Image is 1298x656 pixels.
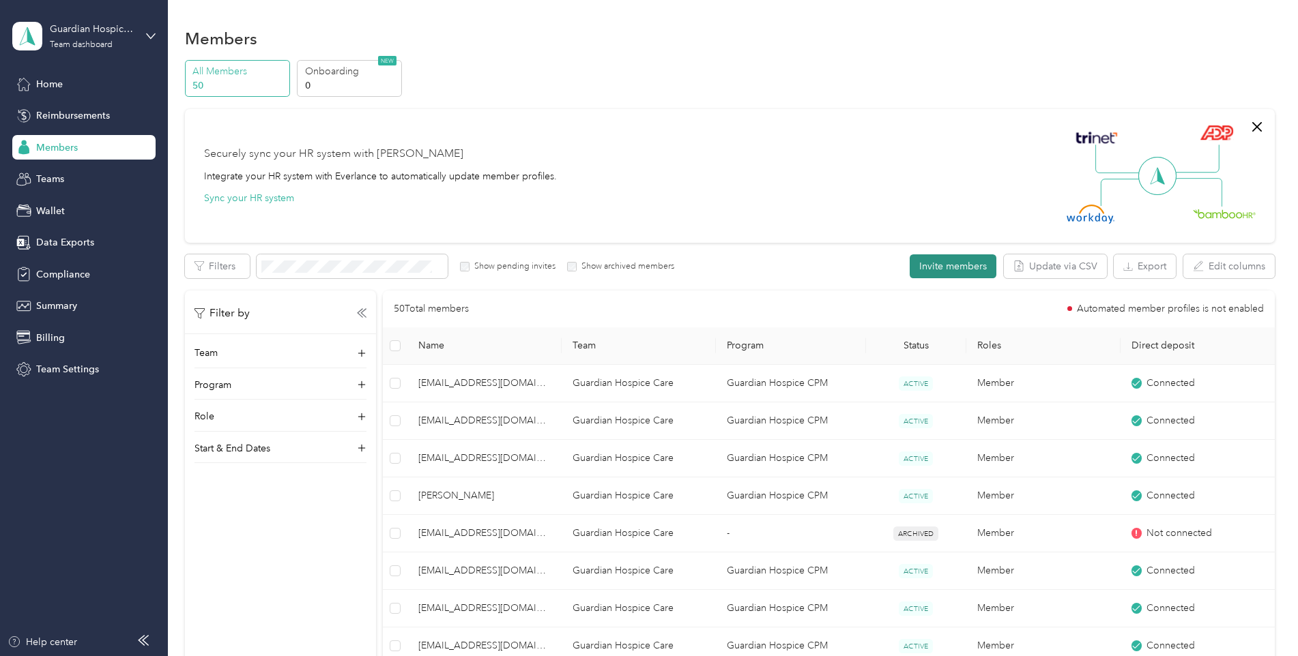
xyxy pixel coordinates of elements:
[36,204,65,218] span: Wallet
[1146,488,1195,503] span: Connected
[204,191,294,205] button: Sync your HR system
[418,563,551,578] span: [EMAIL_ADDRESS][DOMAIN_NAME]
[407,515,562,552] td: angelnica337@gmail.com
[394,301,469,316] p: 50 Total members
[899,601,933,616] span: ACTIVE
[1146,451,1195,466] span: Connected
[305,64,398,78] p: Onboarding
[407,365,562,402] td: yamilkaeastburn@gmail.com
[899,489,933,503] span: ACTIVE
[966,590,1121,627] td: Member
[1174,178,1222,207] img: Line Right Down
[418,638,551,653] span: [EMAIL_ADDRESS][DOMAIN_NAME]
[562,590,716,627] td: Guardian Hospice Care
[36,267,90,282] span: Compliance
[36,172,64,186] span: Teams
[418,340,551,351] span: Name
[1222,580,1298,656] iframe: Everlance-gr Chat Button Frame
[577,260,674,273] label: Show archived members
[966,365,1121,402] td: Member
[1146,413,1195,428] span: Connected
[562,477,716,515] td: Guardian Hospice Care
[1193,209,1256,218] img: BambooHR
[716,402,866,440] td: Guardian Hospice CPM
[716,365,866,402] td: Guardian Hospice CPM
[716,477,866,515] td: Guardian Hospice CPM
[899,639,933,653] span: ACTIVE
[418,488,551,503] span: [PERSON_NAME]
[899,451,933,466] span: ACTIVE
[1114,254,1176,278] button: Export
[1146,563,1195,578] span: Connected
[470,260,556,273] label: Show pending invites
[378,56,396,65] span: NEW
[1077,304,1264,314] span: Automated member profiles is not enabled
[899,414,933,428] span: ACTIVE
[407,590,562,627] td: caroleegifford@gmail.com
[407,552,562,590] td: tbusby@guardianhospicepa.com
[194,346,218,360] p: Team
[36,299,77,313] span: Summary
[562,440,716,477] td: Guardian Hospice Care
[1004,254,1107,278] button: Update via CSV
[194,441,270,456] p: Start & End Dates
[716,440,866,477] td: Guardian Hospice CPM
[407,440,562,477] td: jbaker@guardianhospicepa.com
[407,402,562,440] td: smbcollier@gmail.com
[36,77,63,91] span: Home
[966,477,1121,515] td: Member
[194,409,214,423] p: Role
[36,108,110,123] span: Reimbursements
[418,376,551,391] span: [EMAIL_ADDRESS][DOMAIN_NAME]
[194,305,250,322] p: Filter by
[866,327,966,365] th: Status
[407,327,562,365] th: Name
[893,526,938,541] span: ARCHIVED
[418,413,551,428] span: [EMAIL_ADDRESS][DOMAIN_NAME]
[966,440,1121,477] td: Member
[192,78,285,93] p: 50
[1095,145,1143,174] img: Line Left Up
[716,327,866,365] th: Program
[562,515,716,552] td: Guardian Hospice Care
[185,254,250,278] button: Filters
[562,402,716,440] td: Guardian Hospice Care
[1146,601,1195,616] span: Connected
[36,362,99,376] span: Team Settings
[204,169,557,183] div: Integrate your HR system with Everlance to automatically update member profiles.
[716,590,866,627] td: Guardian Hospice CPM
[8,635,77,649] button: Help center
[1067,205,1114,224] img: Workday
[966,327,1121,365] th: Roles
[716,515,866,552] td: -
[418,526,551,541] span: [EMAIL_ADDRESS][DOMAIN_NAME]
[966,552,1121,590] td: Member
[418,451,551,466] span: [EMAIL_ADDRESS][DOMAIN_NAME]
[562,365,716,402] td: Guardian Hospice Care
[1200,125,1233,140] img: ADP
[716,552,866,590] td: Guardian Hospice CPM
[36,331,65,345] span: Billing
[966,402,1121,440] td: Member
[1172,145,1220,173] img: Line Right Up
[1183,254,1275,278] button: Edit columns
[1100,178,1148,206] img: Line Left Down
[1146,526,1212,541] span: Not connected
[194,378,231,392] p: Program
[966,515,1121,552] td: Member
[36,140,78,155] span: Members
[910,254,996,278] button: Invite members
[899,564,933,578] span: ACTIVE
[204,146,463,162] div: Securely sync your HR system with [PERSON_NAME]
[50,22,135,36] div: Guardian Hospice Care
[305,78,398,93] p: 0
[36,235,94,250] span: Data Exports
[407,477,562,515] td: Jasmine Doshi
[192,64,285,78] p: All Members
[562,327,716,365] th: Team
[50,41,113,49] div: Team dashboard
[1146,376,1195,391] span: Connected
[185,31,257,46] h1: Members
[1146,638,1195,653] span: Connected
